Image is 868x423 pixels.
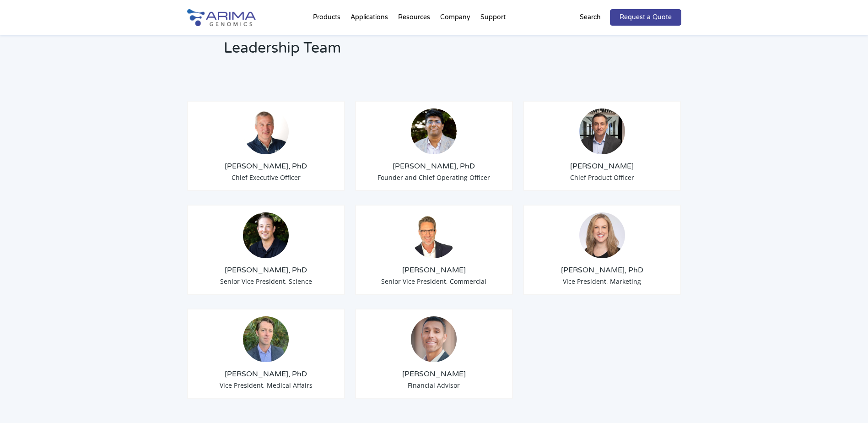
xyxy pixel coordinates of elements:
[187,9,256,26] img: Arima-Genomics-logo
[531,265,674,275] h3: [PERSON_NAME], PhD
[610,9,681,26] a: Request a Quote
[232,173,301,182] span: Chief Executive Officer
[224,38,551,65] h2: Leadership Team
[363,265,506,275] h3: [PERSON_NAME]
[563,277,641,286] span: Vice President, Marketing
[377,173,490,182] span: Founder and Chief Operating Officer
[195,265,338,275] h3: [PERSON_NAME], PhD
[220,381,313,390] span: Vice President, Medical Affairs
[363,161,506,171] h3: [PERSON_NAME], PhD
[411,212,457,258] img: David-Duvall-Headshot.jpg
[570,173,634,182] span: Chief Product Officer
[580,11,601,23] p: Search
[579,212,625,258] img: 19364919-cf75-45a2-a608-1b8b29f8b955.jpg
[243,212,289,258] img: Anthony-Schmitt_Arima-Genomics.png
[220,277,312,286] span: Senior Vice President, Science
[579,108,625,154] img: Chris-Roberts.jpg
[363,369,506,379] h3: [PERSON_NAME]
[381,277,486,286] span: Senior Vice President, Commercial
[531,161,674,171] h3: [PERSON_NAME]
[408,381,460,390] span: Financial Advisor
[243,108,289,154] img: Tom-Willis.jpg
[195,369,338,379] h3: [PERSON_NAME], PhD
[243,316,289,362] img: 1632501909860.jpeg
[411,108,457,154] img: Sid-Selvaraj_Arima-Genomics.png
[195,161,338,171] h3: [PERSON_NAME], PhD
[411,316,457,362] img: A.-Seltser-Headshot.jpeg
